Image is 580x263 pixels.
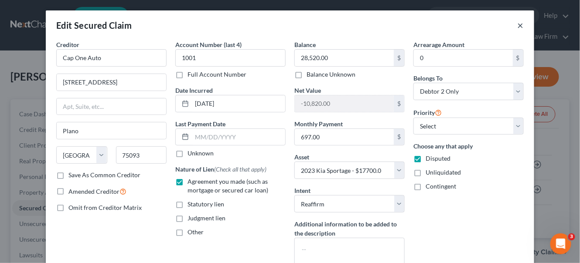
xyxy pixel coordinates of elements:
label: Monthly Payment [294,119,343,128]
label: Priority [413,107,442,118]
div: $ [394,129,404,145]
span: 3 [568,233,575,240]
label: Net Value [294,86,321,95]
input: XXXX [175,49,286,67]
label: Full Account Number [188,70,246,79]
label: Date Incurred [175,86,213,95]
span: Judgment lien [188,214,225,222]
span: Asset [294,153,309,161]
label: Account Number (last 4) [175,40,242,49]
label: Save As Common Creditor [68,171,140,179]
span: Omit from Creditor Matrix [68,204,142,211]
iframe: Intercom live chat [550,233,571,254]
span: Disputed [426,155,450,162]
span: Other [188,228,204,236]
span: Belongs To [413,74,443,82]
span: Unliquidated [426,169,461,176]
input: 0.00 [295,50,394,66]
label: Choose any that apply [413,142,524,151]
span: Agreement you made (such as mortgage or secured car loan) [188,178,268,194]
div: $ [394,95,404,112]
input: Enter zip... [116,146,167,164]
input: 0.00 [295,95,394,112]
input: Apt, Suite, etc... [57,98,166,115]
input: MM/DD/YYYY [192,95,285,112]
div: $ [394,50,404,66]
div: $ [513,50,523,66]
label: Balance [294,40,316,49]
input: 0.00 [295,129,394,145]
label: Balance Unknown [307,70,355,79]
label: Unknown [188,149,214,158]
input: MM/DD/YYYY [192,129,285,145]
label: Nature of Lien [175,165,266,174]
input: 0.00 [414,50,513,66]
span: Contingent [426,182,456,190]
div: Edit Secured Claim [56,19,132,31]
input: Search creditor by name... [56,49,167,67]
span: (Check all that apply) [214,165,266,173]
span: Amended Creditor [68,188,119,195]
label: Arrearage Amount [413,40,464,49]
input: Enter address... [57,74,166,91]
label: Intent [294,186,310,195]
button: × [518,20,524,30]
label: Last Payment Date [175,119,225,128]
span: Statutory lien [188,200,224,208]
label: Additional information to be added to the description [294,219,405,238]
span: Creditor [56,41,79,48]
input: Enter city... [57,122,166,139]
